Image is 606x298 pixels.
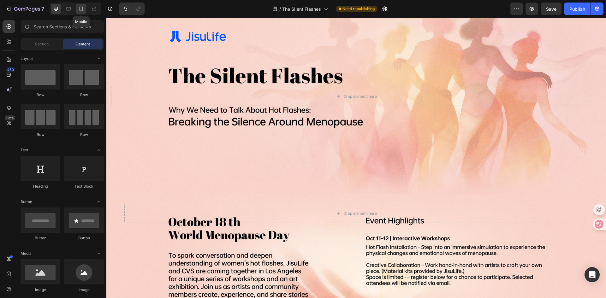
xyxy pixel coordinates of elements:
div: Button [21,235,60,241]
span: The Silent Flashes [282,6,321,12]
p: 7 [41,5,44,13]
div: Row [21,132,60,137]
span: Button [21,199,32,205]
iframe: Design area [106,18,606,298]
button: Save [541,3,561,15]
div: Row [64,132,104,137]
div: Text Block [64,184,104,189]
div: Beta [5,115,15,120]
div: 450 [6,67,15,72]
span: Element [75,41,90,47]
div: Undo/Redo [119,3,145,15]
span: Layout [21,56,33,61]
div: Publish [569,6,585,12]
span: Toggle open [94,54,104,64]
span: Save [546,6,556,12]
div: Image [64,287,104,293]
span: Toggle open [94,248,104,259]
span: Media [21,251,32,256]
div: Open Intercom Messenger [585,267,600,282]
span: Toggle open [94,145,104,155]
button: 7 [3,3,47,15]
div: Drop element here [237,76,270,81]
span: Text [21,147,28,153]
div: Drop element here [237,193,270,198]
div: Row [21,92,60,98]
span: Section [35,41,49,47]
span: Toggle open [94,197,104,207]
button: Publish [564,3,591,15]
span: Need republishing [342,6,375,12]
div: Row [64,92,104,98]
div: Button [64,235,104,241]
input: Search Sections & Elements [21,20,104,33]
div: Heading [21,184,60,189]
span: / [279,6,281,12]
div: Image [21,287,60,293]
